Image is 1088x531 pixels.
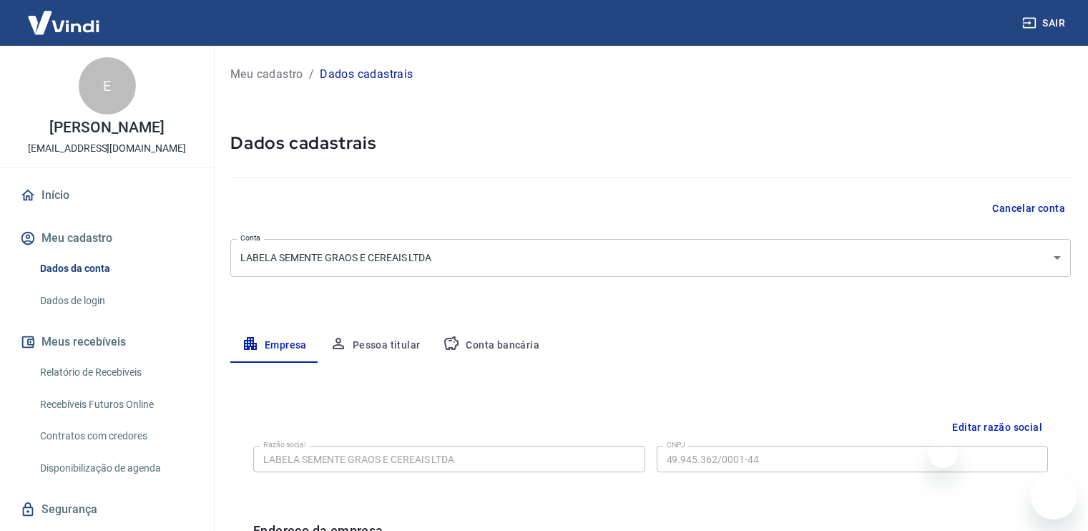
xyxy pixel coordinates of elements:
[667,439,685,450] label: CNPJ
[928,439,957,468] iframe: Fechar mensagem
[34,422,197,451] a: Contratos com credores
[230,239,1071,277] div: LABELA SEMENTE GRAOS E CEREAIS LTDA
[986,195,1071,222] button: Cancelar conta
[34,358,197,387] a: Relatório de Recebíveis
[1031,474,1077,520] iframe: Botão para abrir a janela de mensagens
[230,328,318,363] button: Empresa
[309,66,314,83] p: /
[431,328,551,363] button: Conta bancária
[17,180,197,211] a: Início
[17,223,197,254] button: Meu cadastro
[79,57,136,115] div: E
[49,120,164,135] p: [PERSON_NAME]
[17,1,110,44] img: Vindi
[320,66,413,83] p: Dados cadastrais
[17,494,197,525] a: Segurança
[318,328,432,363] button: Pessoa titular
[946,414,1048,441] button: Editar razão social
[28,141,186,156] p: [EMAIL_ADDRESS][DOMAIN_NAME]
[34,390,197,419] a: Recebíveis Futuros Online
[230,132,1071,155] h5: Dados cadastrais
[1019,10,1071,36] button: Sair
[240,233,260,243] label: Conta
[34,254,197,283] a: Dados da conta
[230,66,303,83] a: Meu cadastro
[263,439,305,450] label: Razão social
[34,454,197,483] a: Disponibilização de agenda
[17,326,197,358] button: Meus recebíveis
[34,286,197,316] a: Dados de login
